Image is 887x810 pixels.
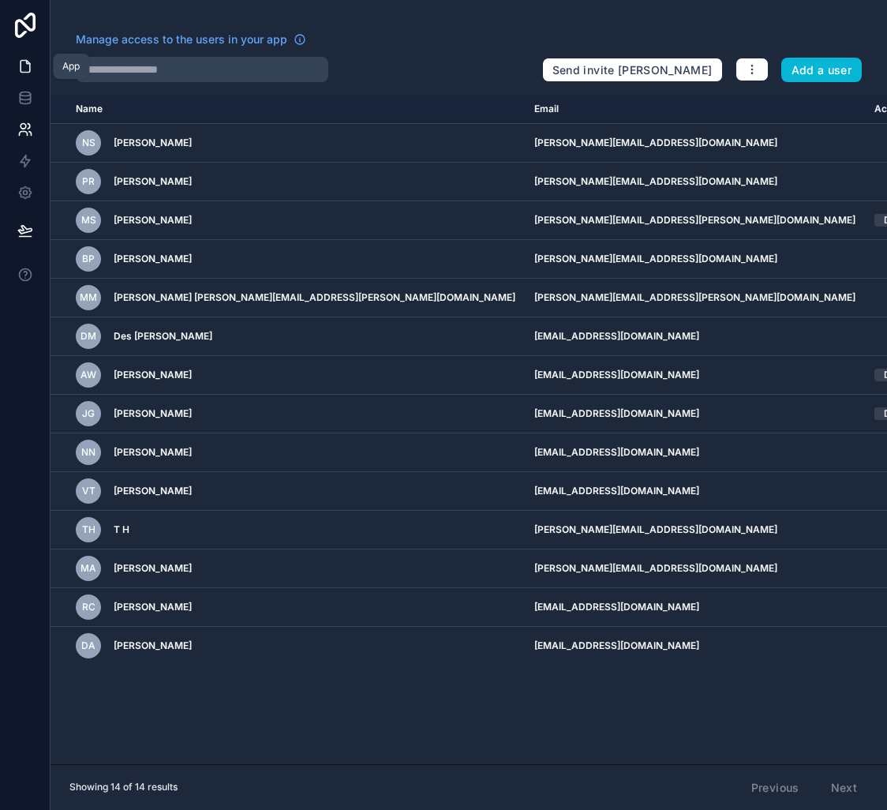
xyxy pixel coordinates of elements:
span: Mm [80,291,97,304]
a: Manage access to the users in your app [76,32,306,47]
td: [EMAIL_ADDRESS][DOMAIN_NAME] [525,433,865,472]
td: [PERSON_NAME][EMAIL_ADDRESS][PERSON_NAME][DOMAIN_NAME] [525,201,865,240]
div: App [62,60,80,73]
span: AW [80,369,96,381]
td: [PERSON_NAME][EMAIL_ADDRESS][DOMAIN_NAME] [525,124,865,163]
span: BP [82,253,95,265]
th: Email [525,95,865,124]
td: [EMAIL_ADDRESS][DOMAIN_NAME] [525,395,865,433]
span: JG [82,407,95,420]
td: [PERSON_NAME][EMAIL_ADDRESS][DOMAIN_NAME] [525,511,865,549]
span: PR [82,175,95,188]
span: [PERSON_NAME] [114,485,192,497]
span: [PERSON_NAME] [114,137,192,149]
span: [PERSON_NAME] [PERSON_NAME][EMAIL_ADDRESS][PERSON_NAME][DOMAIN_NAME] [114,291,515,304]
span: Showing 14 of 14 results [69,781,178,793]
span: [PERSON_NAME] [114,562,192,575]
span: MA [80,562,96,575]
span: DA [81,639,95,652]
span: [PERSON_NAME] [114,214,192,227]
span: VT [82,485,95,497]
span: NS [82,137,95,149]
span: NN [81,446,95,459]
span: [PERSON_NAME] [114,253,192,265]
td: [PERSON_NAME][EMAIL_ADDRESS][PERSON_NAME][DOMAIN_NAME] [525,279,865,317]
button: Add a user [781,58,863,83]
span: [PERSON_NAME] [114,639,192,652]
span: [PERSON_NAME] [114,601,192,613]
span: Des [PERSON_NAME] [114,330,212,343]
span: Manage access to the users in your app [76,32,287,47]
th: Name [51,95,525,124]
div: scrollable content [51,95,887,764]
td: [EMAIL_ADDRESS][DOMAIN_NAME] [525,472,865,511]
td: [EMAIL_ADDRESS][DOMAIN_NAME] [525,356,865,395]
span: T H [114,523,129,536]
span: MS [81,214,96,227]
span: DM [80,330,96,343]
span: [PERSON_NAME] [114,407,192,420]
button: Send invite [PERSON_NAME] [542,58,723,83]
td: [PERSON_NAME][EMAIL_ADDRESS][DOMAIN_NAME] [525,240,865,279]
span: [PERSON_NAME] [114,369,192,381]
span: [PERSON_NAME] [114,175,192,188]
td: [EMAIL_ADDRESS][DOMAIN_NAME] [525,588,865,627]
td: [PERSON_NAME][EMAIL_ADDRESS][DOMAIN_NAME] [525,549,865,588]
span: [PERSON_NAME] [114,446,192,459]
span: TH [82,523,95,536]
td: [PERSON_NAME][EMAIL_ADDRESS][DOMAIN_NAME] [525,163,865,201]
span: RC [82,601,95,613]
td: [EMAIL_ADDRESS][DOMAIN_NAME] [525,317,865,356]
td: [EMAIL_ADDRESS][DOMAIN_NAME] [525,627,865,666]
